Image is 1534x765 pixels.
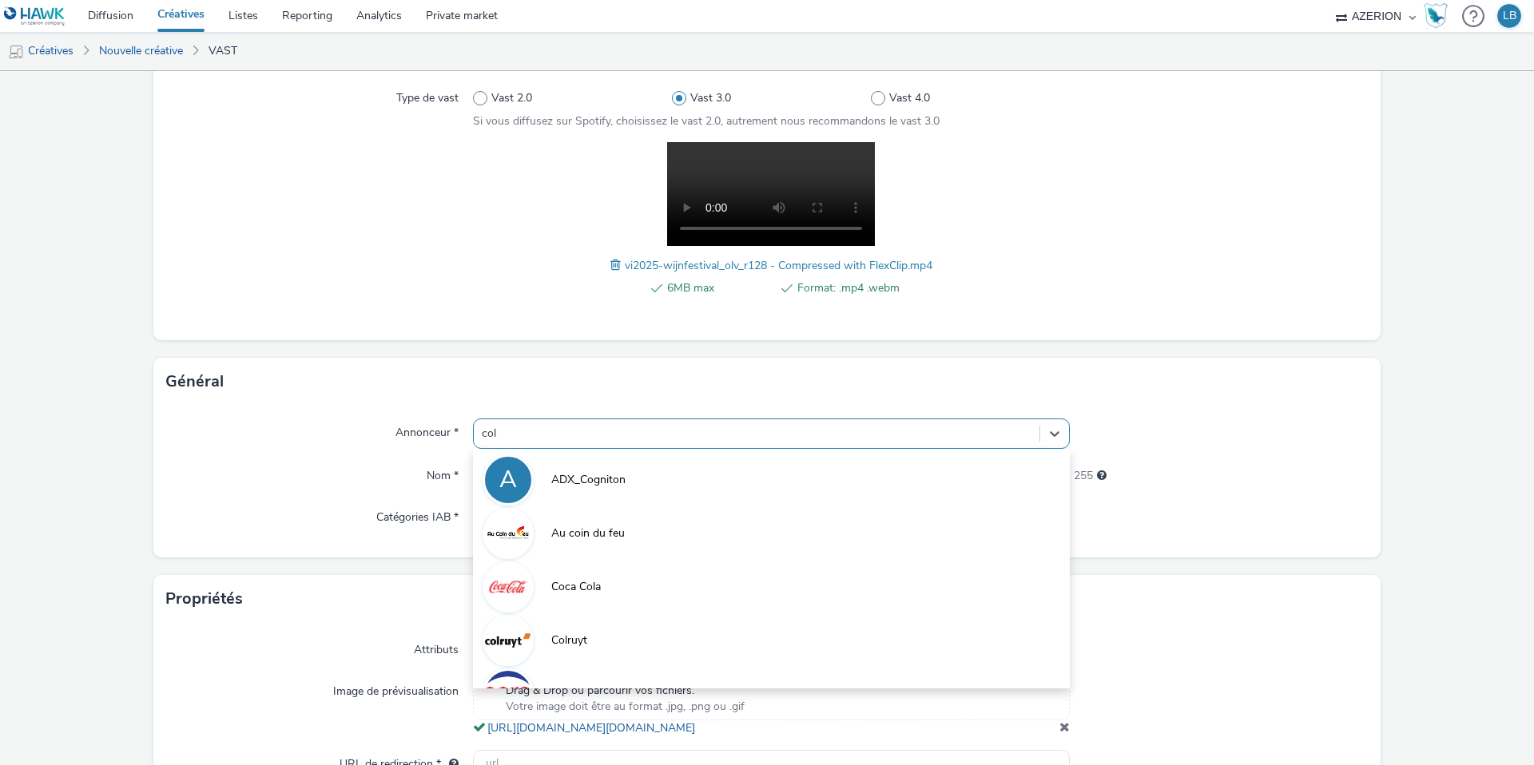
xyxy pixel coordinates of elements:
a: Nouvelle créative [91,32,191,70]
label: Attributs [407,636,465,658]
span: Colruyt [551,632,587,648]
label: Catégories IAB * [370,503,465,525]
img: undefined Logo [4,6,66,26]
span: Vast 3.0 [690,90,731,106]
label: Annonceur * [389,418,465,441]
span: Drag & Drop ou parcourir vos fichiers. [506,683,745,699]
a: [URL][DOMAIN_NAME][DOMAIN_NAME] [487,720,701,735]
label: Image de prévisualisation [327,677,465,700]
img: Colruyt [485,617,531,664]
img: Coca Cola [485,564,531,610]
img: mobile [8,44,24,60]
span: ADX_Cogniton [551,472,626,488]
span: 255 [1074,468,1093,484]
span: Au coin du feu [551,525,625,541]
span: vi2025-wijnfestival_olv_r128 - Compressed with FlexClip.mp4 [625,258,932,273]
span: Vast 4.0 [889,90,930,106]
div: A [499,458,517,502]
label: Type de vast [390,84,465,106]
span: Coca Cola [551,579,601,595]
label: Nom * [420,462,465,484]
span: Format: .mp4 .webm [797,279,900,298]
div: 255 caractères maximum [1097,468,1107,484]
img: Hawk Academy [1424,3,1448,29]
span: [PERSON_NAME] [551,686,641,702]
h3: Général [165,370,224,394]
span: Vast 2.0 [491,90,532,106]
span: Si vous diffusez sur Spotify, choisissez le vast 2.0, autrement nous recommandons le vast 3.0 [473,113,940,129]
a: Hawk Academy [1424,3,1454,29]
img: Au coin du feu [485,510,531,557]
div: LB [1503,4,1516,28]
span: 6MB max [667,279,769,298]
img: Cora [485,671,531,717]
a: VAST [201,32,245,70]
span: Votre image doit être au format .jpg, .png ou .gif [506,699,745,715]
h3: Propriétés [165,587,243,611]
